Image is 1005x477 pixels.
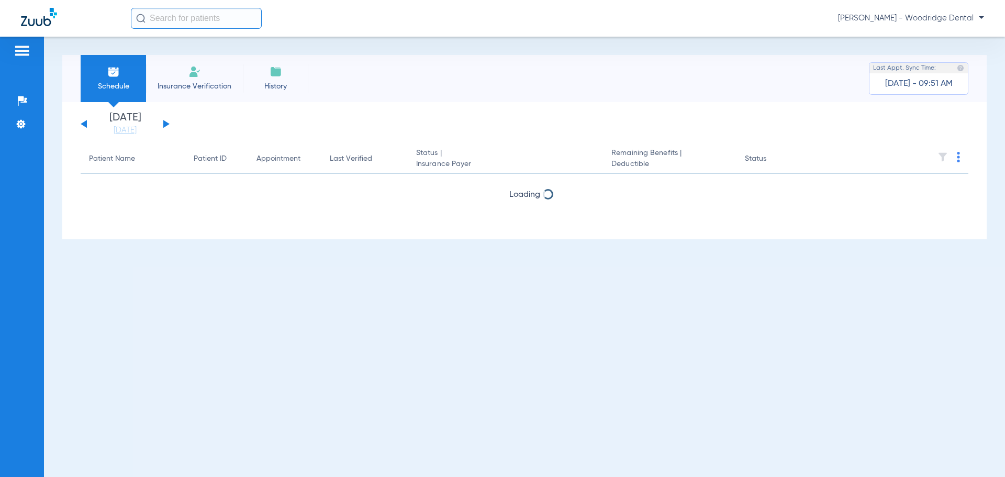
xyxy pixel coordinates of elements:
[416,159,595,170] span: Insurance Payer
[14,45,30,57] img: hamburger-icon
[89,153,177,164] div: Patient Name
[330,153,399,164] div: Last Verified
[603,145,736,174] th: Remaining Benefits |
[94,125,157,136] a: [DATE]
[21,8,57,26] img: Zuub Logo
[885,79,953,89] span: [DATE] - 09:51 AM
[107,65,120,78] img: Schedule
[509,191,540,199] span: Loading
[194,153,227,164] div: Patient ID
[408,145,603,174] th: Status |
[611,159,728,170] span: Deductible
[256,153,313,164] div: Appointment
[131,8,262,29] input: Search for patients
[94,113,157,136] li: [DATE]
[188,65,201,78] img: Manual Insurance Verification
[136,14,146,23] img: Search Icon
[330,153,372,164] div: Last Verified
[736,145,807,174] th: Status
[194,153,240,164] div: Patient ID
[957,152,960,162] img: group-dot-blue.svg
[957,64,964,72] img: last sync help info
[838,13,984,24] span: [PERSON_NAME] - Woodridge Dental
[937,152,948,162] img: filter.svg
[270,65,282,78] img: History
[89,153,135,164] div: Patient Name
[256,153,300,164] div: Appointment
[88,81,138,92] span: Schedule
[251,81,300,92] span: History
[873,63,936,73] span: Last Appt. Sync Time:
[154,81,235,92] span: Insurance Verification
